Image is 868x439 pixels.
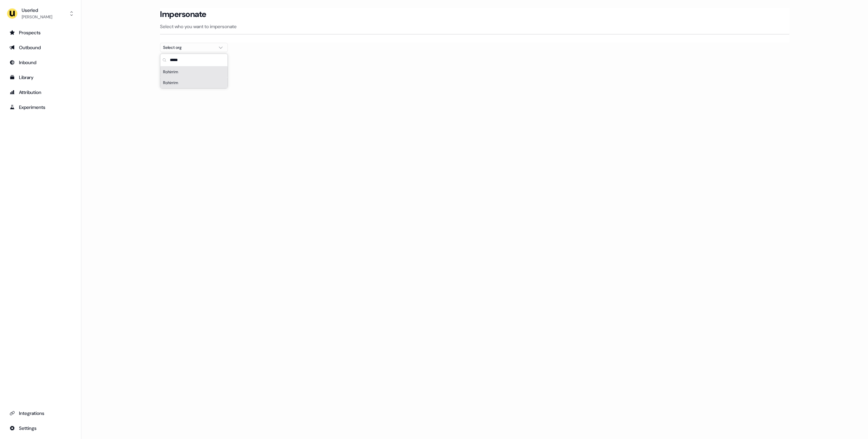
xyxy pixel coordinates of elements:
[5,27,76,38] a: Go to prospects
[5,57,76,68] a: Go to Inbound
[160,66,228,88] div: Suggestions
[9,44,72,51] div: Outbound
[22,14,52,20] div: [PERSON_NAME]
[5,423,76,434] a: Go to integrations
[9,29,72,36] div: Prospects
[5,87,76,98] a: Go to attribution
[9,59,72,66] div: Inbound
[163,44,214,51] div: Select org
[160,23,789,30] p: Select who you want to impersonate
[9,425,72,432] div: Settings
[9,74,72,81] div: Library
[5,408,76,419] a: Go to integrations
[160,43,228,52] button: Select org
[9,104,72,111] div: Experiments
[5,102,76,113] a: Go to experiments
[22,7,52,14] div: Userled
[160,77,228,88] div: Rohirrim
[160,9,206,19] h3: Impersonate
[9,89,72,96] div: Attribution
[9,410,72,417] div: Integrations
[5,42,76,53] a: Go to outbound experience
[5,72,76,83] a: Go to templates
[160,66,228,77] div: Rohirrim
[5,5,76,22] button: Userled[PERSON_NAME]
